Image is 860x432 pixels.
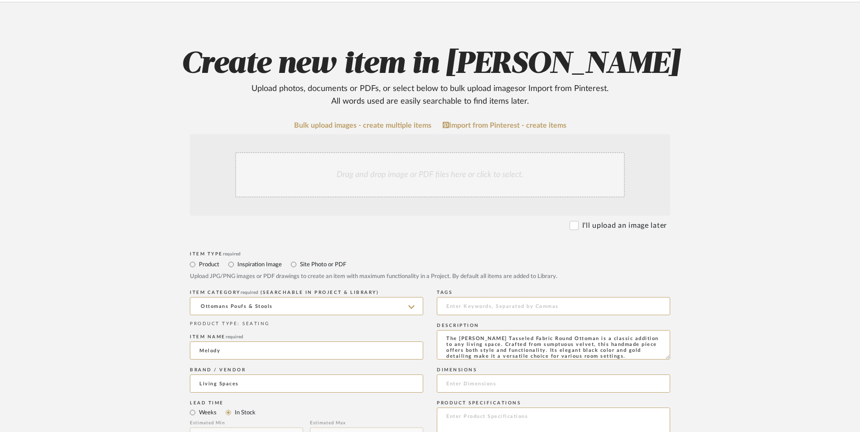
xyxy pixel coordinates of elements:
[141,46,719,108] h2: Create new item in [PERSON_NAME]
[241,290,258,295] span: required
[294,122,431,130] a: Bulk upload images - create multiple items
[190,321,423,327] div: PRODUCT TYPE
[437,297,670,315] input: Enter Keywords, Separated by Commas
[190,420,303,426] div: Estimated Min
[437,323,670,328] div: Description
[190,400,423,406] div: Lead Time
[299,259,346,269] label: Site Photo or PDF
[190,290,423,295] div: ITEM CATEGORY
[443,121,566,130] a: Import from Pinterest - create items
[198,408,217,418] label: Weeks
[582,220,667,231] label: I'll upload an image later
[237,322,270,326] span: : SEATING
[190,374,423,393] input: Unknown
[437,290,670,295] div: Tags
[190,334,423,340] div: Item name
[437,367,670,373] div: Dimensions
[190,259,670,270] mat-radio-group: Select item type
[190,297,423,315] input: Type a category to search and select
[190,251,670,257] div: Item Type
[237,259,282,269] label: Inspiration Image
[310,420,423,426] div: Estimated Max
[223,252,241,256] span: required
[190,341,423,360] input: Enter Name
[261,290,379,295] span: (Searchable in Project & Library)
[190,272,670,281] div: Upload JPG/PNG images or PDF drawings to create an item with maximum functionality in a Project. ...
[437,374,670,393] input: Enter Dimensions
[234,408,256,418] label: In Stock
[226,335,243,339] span: required
[198,259,219,269] label: Product
[244,82,616,108] div: Upload photos, documents or PDFs, or select below to bulk upload images or Import from Pinterest ...
[190,407,423,418] mat-radio-group: Select item type
[437,400,670,406] div: Product Specifications
[190,367,423,373] div: Brand / Vendor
